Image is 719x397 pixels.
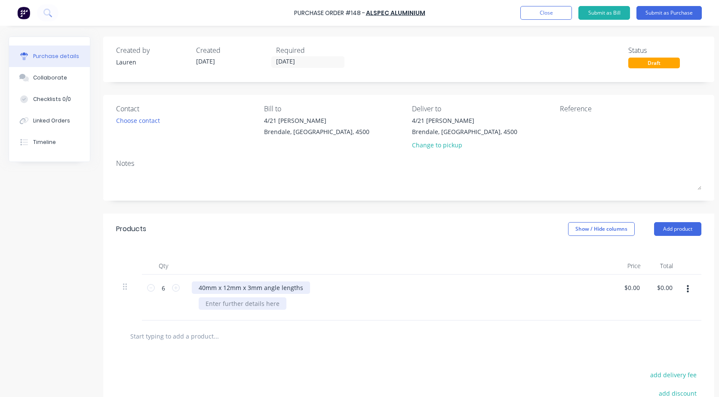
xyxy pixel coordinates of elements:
div: 4/21 [PERSON_NAME] [412,116,517,125]
div: 40mm x 12mm x 3mm angle lengths [192,281,310,294]
div: Total [648,257,680,275]
button: Checklists 0/0 [9,89,90,110]
div: Contact [116,104,258,114]
div: Choose contact [116,116,160,125]
div: Purchase details [33,52,79,60]
button: Timeline [9,131,90,153]
div: Created [196,45,269,55]
button: Submit as Bill [578,6,630,20]
button: Collaborate [9,67,90,89]
div: Products [116,224,146,234]
div: Purchase Order #148 - [294,9,365,18]
img: Factory [17,6,30,19]
button: Submit as Purchase [636,6,702,20]
div: Qty [142,257,185,275]
div: Brendale, [GEOGRAPHIC_DATA], 4500 [264,127,369,136]
div: Brendale, [GEOGRAPHIC_DATA], 4500 [412,127,517,136]
div: Checklists 0/0 [33,95,71,103]
div: Draft [628,58,680,68]
div: Lauren [116,58,189,67]
div: Required [276,45,349,55]
button: add delivery fee [645,369,701,380]
button: Linked Orders [9,110,90,131]
div: Reference [560,104,701,114]
div: Linked Orders [33,117,70,125]
a: Alspec Aluminium [366,9,425,17]
div: Notes [116,158,701,168]
div: Collaborate [33,74,67,82]
button: Purchase details [9,46,90,67]
div: Deliver to [412,104,553,114]
button: Close [520,6,572,20]
div: Created by [116,45,189,55]
div: Bill to [264,104,406,114]
div: Change to pickup [412,140,517,150]
div: 4/21 [PERSON_NAME] [264,116,369,125]
div: Price [615,257,648,275]
button: Show / Hide columns [568,222,635,236]
div: Status [628,45,701,55]
button: Add product [654,222,701,236]
input: Start typing to add a product... [130,327,302,345]
div: Timeline [33,138,56,146]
